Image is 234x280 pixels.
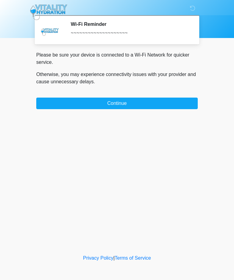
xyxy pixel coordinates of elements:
[83,255,114,261] a: Privacy Policy
[94,79,95,84] span: .
[113,255,115,261] a: |
[41,21,59,40] img: Agent Avatar
[30,5,67,20] img: Vitality Hydration Logo
[36,51,198,66] p: Please be sure your device is connected to a Wi-Fi Network for quicker service.
[36,98,198,109] button: Continue
[115,255,151,261] a: Terms of Service
[36,71,198,85] p: Otherwise, you may experience connectivity issues with your provider and cause unnecessary delays
[71,29,189,37] div: ~~~~~~~~~~~~~~~~~~~~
